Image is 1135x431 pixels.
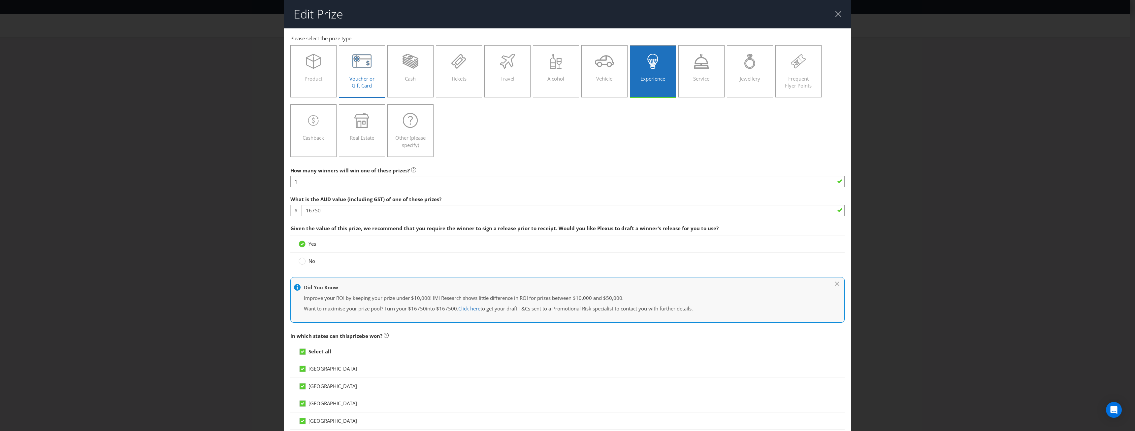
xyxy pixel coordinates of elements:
[290,167,410,174] span: How many winners will win one of these prizes?
[308,240,316,247] span: Yes
[480,305,693,312] span: to get your draft T&Cs sent to a Promotional Risk specialist to contact you with further details.
[302,205,845,216] input: e.g. 100
[330,333,349,339] span: can this
[411,305,426,312] span: 16750
[426,305,439,312] span: into $
[308,400,357,407] span: [GEOGRAPHIC_DATA]
[740,75,760,82] span: Jewellery
[785,75,812,89] span: Frequent Flyer Points
[294,8,343,21] h2: Edit Prize
[457,305,458,312] span: .
[308,417,357,424] span: [GEOGRAPHIC_DATA]
[547,75,564,82] span: Alcohol
[596,75,612,82] span: Vehicle
[350,134,374,141] span: Real Estate
[308,365,357,372] span: [GEOGRAPHIC_DATA]
[362,333,382,339] span: be won?
[439,305,457,312] span: 167500
[290,205,302,216] span: $
[395,134,426,148] span: Other (please specify)
[349,75,374,89] span: Voucher or Gift Card
[693,75,709,82] span: Service
[451,75,467,82] span: Tickets
[640,75,665,82] span: Experience
[290,225,719,232] span: Given the value of this prize, we recommend that you require the winner to sign a release prior t...
[308,258,315,264] span: No
[349,333,362,339] span: prize
[303,134,324,141] span: Cashback
[501,75,514,82] span: Travel
[1106,402,1122,418] div: Open Intercom Messenger
[458,305,480,312] a: Click here
[290,196,441,202] span: What is the AUD value (including GST) of one of these prizes?
[308,383,357,389] span: [GEOGRAPHIC_DATA]
[290,176,845,187] input: e.g. 5
[405,75,416,82] span: Cash
[304,295,825,302] p: Improve your ROI by keeping your prize under $10,000! IMI Research shows little difference in ROI...
[305,75,322,82] span: Product
[290,333,328,339] span: In which states
[290,35,351,42] span: Please select the prize type
[308,348,331,355] strong: Select all
[304,305,411,312] span: Want to maximise your prize pool? Turn your $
